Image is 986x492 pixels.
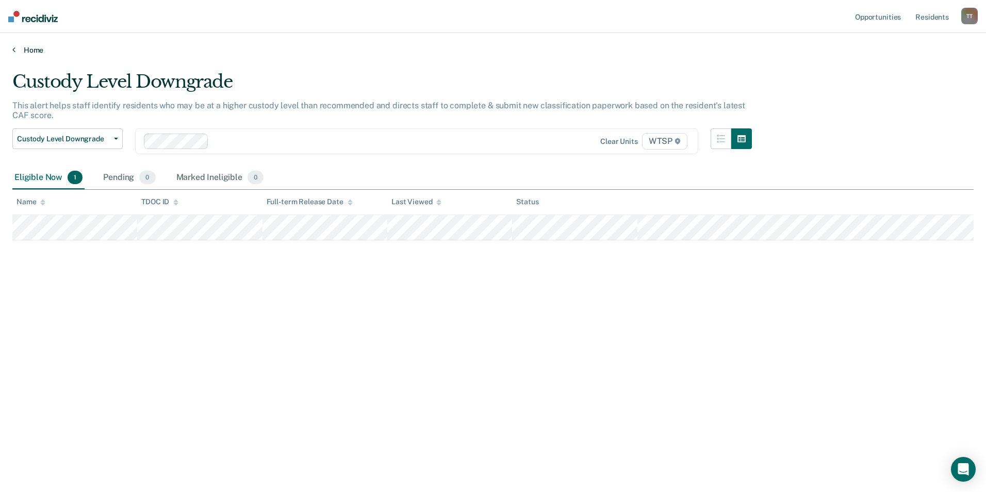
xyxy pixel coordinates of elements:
[516,198,538,206] div: Status
[12,71,752,101] div: Custody Level Downgrade
[12,128,123,149] button: Custody Level Downgrade
[12,45,974,55] a: Home
[141,198,178,206] div: TDOC ID
[267,198,353,206] div: Full-term Release Date
[248,171,264,184] span: 0
[600,137,638,146] div: Clear units
[101,167,157,189] div: Pending0
[174,167,266,189] div: Marked Ineligible0
[17,198,45,206] div: Name
[12,167,85,189] div: Eligible Now1
[68,171,83,184] span: 1
[391,198,441,206] div: Last Viewed
[12,101,745,120] p: This alert helps staff identify residents who may be at a higher custody level than recommended a...
[8,11,58,22] img: Recidiviz
[961,8,978,24] button: TT
[17,135,110,143] span: Custody Level Downgrade
[961,8,978,24] div: T T
[139,171,155,184] span: 0
[951,457,976,482] div: Open Intercom Messenger
[642,133,687,150] span: WTSP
